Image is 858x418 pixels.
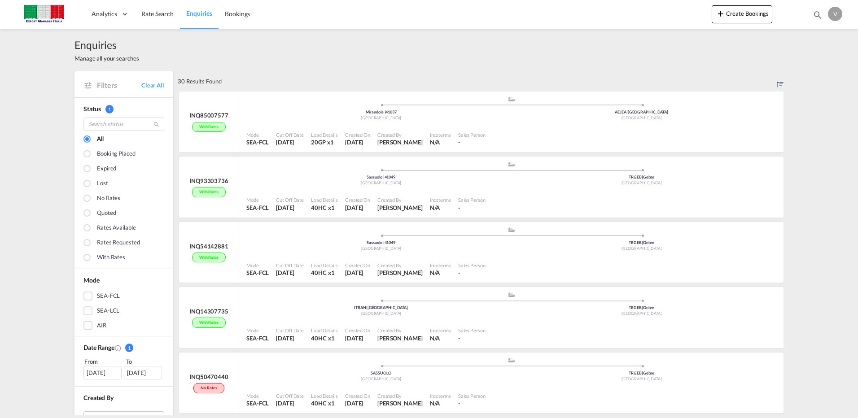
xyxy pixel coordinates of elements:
[97,149,136,159] div: Booking placed
[506,227,517,232] md-icon: assets/icons/custom/ship-fill.svg
[189,111,228,119] div: INQ85007577
[458,131,486,138] div: Sales Person
[345,196,370,203] div: Created On
[13,4,74,24] img: 51022700b14f11efa3148557e262d94e.jpg
[622,180,662,185] span: [GEOGRAPHIC_DATA]
[385,109,397,114] span: 41037
[83,321,164,330] md-checkbox: AIR
[276,399,304,407] div: 26 Aug 2025
[178,91,784,157] div: INQ85007577With rates assets/icons/custom/ship-fill.svgassets/icons/custom/roll-o-plane.svgOrigin...
[458,335,460,342] span: -
[276,131,304,138] div: Cut Off Date
[715,8,726,19] md-icon: icon-plus 400-fg
[276,269,294,276] span: [DATE]
[622,376,662,381] span: [GEOGRAPHIC_DATA]
[506,292,517,297] md-icon: assets/icons/custom/ship-fill.svg
[189,307,228,315] div: INQ14307735
[345,131,370,138] div: Created On
[458,400,460,407] span: -
[626,109,628,114] span: |
[97,209,116,218] div: Quoted
[311,399,338,407] div: 40HC x 1
[311,334,338,342] div: 40HC x 1
[83,306,164,315] md-checkbox: SEA-LCL
[153,121,160,128] md-icon: icon-magnify
[642,240,643,245] span: |
[246,196,269,203] div: Mode
[97,179,108,189] div: Lost
[345,334,370,342] div: 25 Aug 2025
[276,204,304,212] div: 26 Aug 2025
[192,253,226,263] div: With rates
[377,399,423,407] div: VALERIA STOPPINI
[246,392,269,399] div: Mode
[430,327,451,334] div: Incoterms
[178,157,784,222] div: INQ93303736With rates assets/icons/custom/ship-fill.svgassets/icons/custom/roll-o-plane.svgOrigin...
[345,262,370,269] div: Created On
[311,392,338,399] div: Load Details
[92,9,117,18] span: Analytics
[622,115,662,120] span: [GEOGRAPHIC_DATA]
[458,262,486,269] div: Sales Person
[615,109,668,114] span: AEJEA [GEOGRAPHIC_DATA]
[276,138,304,146] div: 26 Aug 2025
[506,358,517,362] md-icon: assets/icons/custom/ship-fill.svg
[276,262,304,269] div: Cut Off Date
[246,138,269,146] div: SEA-FCL
[276,392,304,399] div: Cut Off Date
[377,204,423,211] span: [PERSON_NAME]
[377,262,423,269] div: Created By
[246,269,269,277] div: SEA-FCL
[276,335,294,342] span: [DATE]
[186,9,212,17] span: Enquiries
[622,246,662,251] span: [GEOGRAPHIC_DATA]
[189,373,228,381] div: INQ50470440
[189,177,228,185] div: INQ93303736
[430,196,451,203] div: Incoterms
[311,269,338,277] div: 40HC x 1
[311,131,338,138] div: Load Details
[458,327,486,334] div: Sales Person
[124,366,162,379] div: [DATE]
[246,204,269,212] div: SEA-FCL
[385,174,396,179] span: 41049
[361,376,401,381] span: [GEOGRAPHIC_DATA]
[83,357,164,379] span: From To [DATE][DATE]
[97,164,116,174] div: Expired
[276,204,294,211] span: [DATE]
[345,399,370,407] div: 25 Aug 2025
[345,138,370,146] div: 26 Aug 2025
[377,269,423,276] span: [PERSON_NAME]
[193,383,224,393] div: No rates
[74,38,139,52] span: Enquiries
[377,139,423,146] span: [PERSON_NAME]
[97,223,136,233] div: Rates available
[642,370,643,375] span: |
[385,109,386,114] span: |
[629,240,654,245] span: TRGEB Gebze
[178,71,221,91] div: 30 Results Found
[430,138,440,146] div: N/A
[276,327,304,334] div: Cut Off Date
[345,269,363,276] span: [DATE]
[97,135,104,144] div: All
[377,131,423,138] div: Created By
[828,7,842,21] div: V
[83,357,123,366] div: From
[345,204,363,211] span: [DATE]
[642,305,643,310] span: |
[712,5,772,23] button: icon-plus 400-fgCreate Bookings
[629,174,654,179] span: TRGEB Gebze
[225,10,250,17] span: Bookings
[377,335,423,342] span: [PERSON_NAME]
[83,344,114,351] span: Date Range
[83,105,101,113] span: Status
[246,399,269,407] div: SEA-FCL
[178,353,784,418] div: INQ50470440No rates assets/icons/custom/ship-fill.svgassets/icons/custom/roll-o-plane.svgOrigin I...
[458,269,460,276] span: -
[367,240,384,245] span: Sassuolo
[125,357,165,366] div: To
[383,240,385,245] span: |
[189,242,228,250] div: INQ54142881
